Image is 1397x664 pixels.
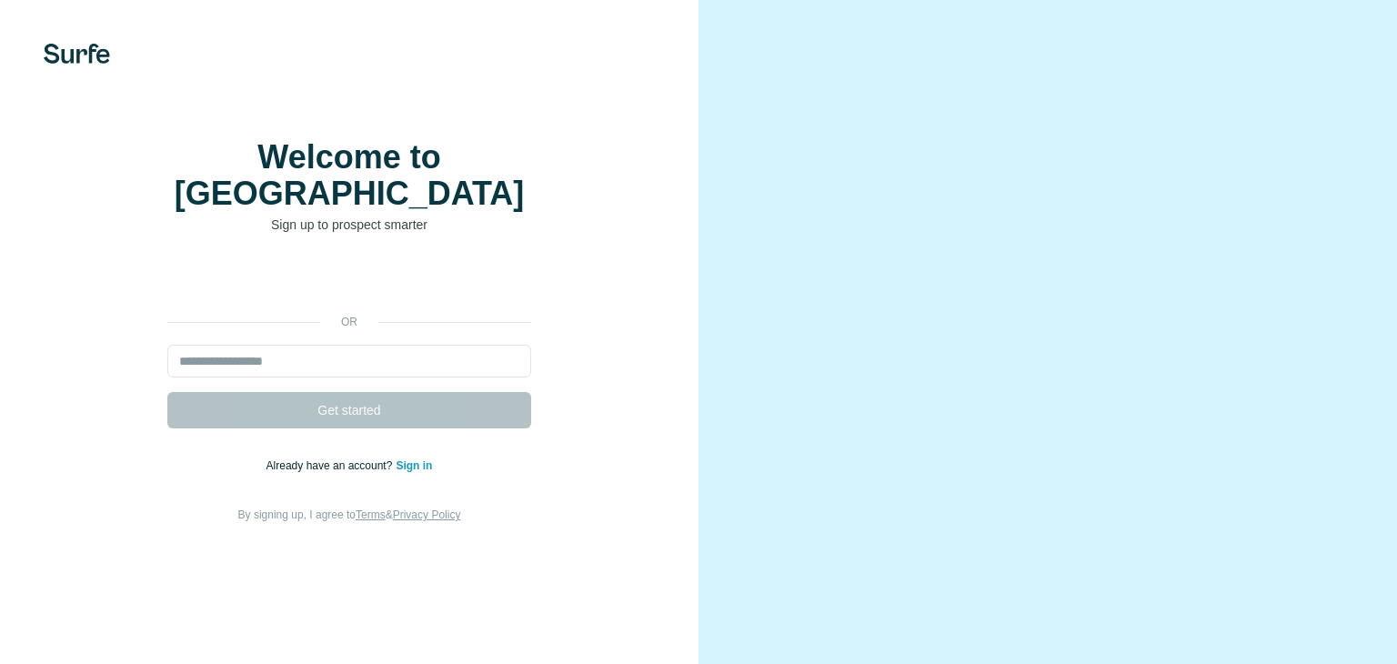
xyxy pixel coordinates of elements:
[356,508,386,521] a: Terms
[167,139,531,212] h1: Welcome to [GEOGRAPHIC_DATA]
[396,459,432,472] a: Sign in
[238,508,461,521] span: By signing up, I agree to &
[167,216,531,234] p: Sign up to prospect smarter
[393,508,461,521] a: Privacy Policy
[320,314,378,330] p: or
[266,459,397,472] span: Already have an account?
[44,44,110,64] img: Surfe's logo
